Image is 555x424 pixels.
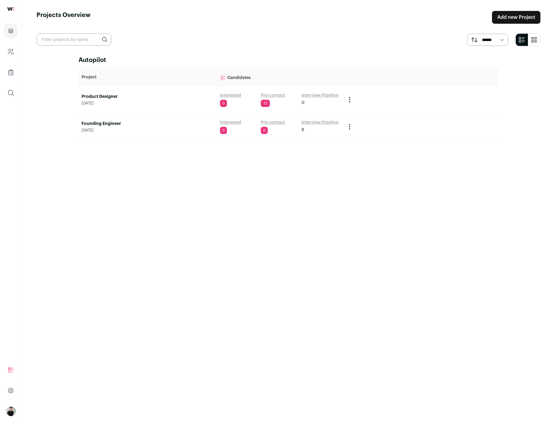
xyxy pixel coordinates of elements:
span: 12 [261,100,270,107]
a: Interview Pipeline [302,119,338,126]
a: Add new Project [492,11,540,24]
input: Filter projects by name [37,33,111,46]
span: 0 [302,100,305,106]
span: [DATE] [82,101,214,106]
a: Interview Pipeline [302,92,338,98]
img: 19277569-medium_jpg [6,406,16,416]
a: Founding Engineer [82,121,214,127]
a: Interested [220,92,241,98]
button: Project Actions [346,123,353,130]
span: 0 [220,127,227,134]
a: Interested [220,119,241,126]
a: Company Lists [4,65,18,80]
span: 0 [261,127,268,134]
a: Product Designer [82,94,214,100]
img: wellfound-shorthand-0d5821cbd27db2630d0214b213865d53afaa358527fdda9d0ea32b1df1b89c2c.svg [7,7,14,11]
a: Pre-contact [261,92,285,98]
h1: Projects Overview [37,11,91,24]
button: Project Actions [346,96,353,103]
span: 0 [220,100,227,107]
button: Open dropdown [6,406,16,416]
a: Pre-contact [261,119,285,126]
p: Project [82,74,214,80]
span: [DATE] [82,128,214,133]
p: Candidates [220,71,340,83]
a: Projects [4,24,18,38]
span: 8 [302,127,304,133]
a: Company and ATS Settings [4,44,18,59]
h2: Autopilot [79,56,498,64]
